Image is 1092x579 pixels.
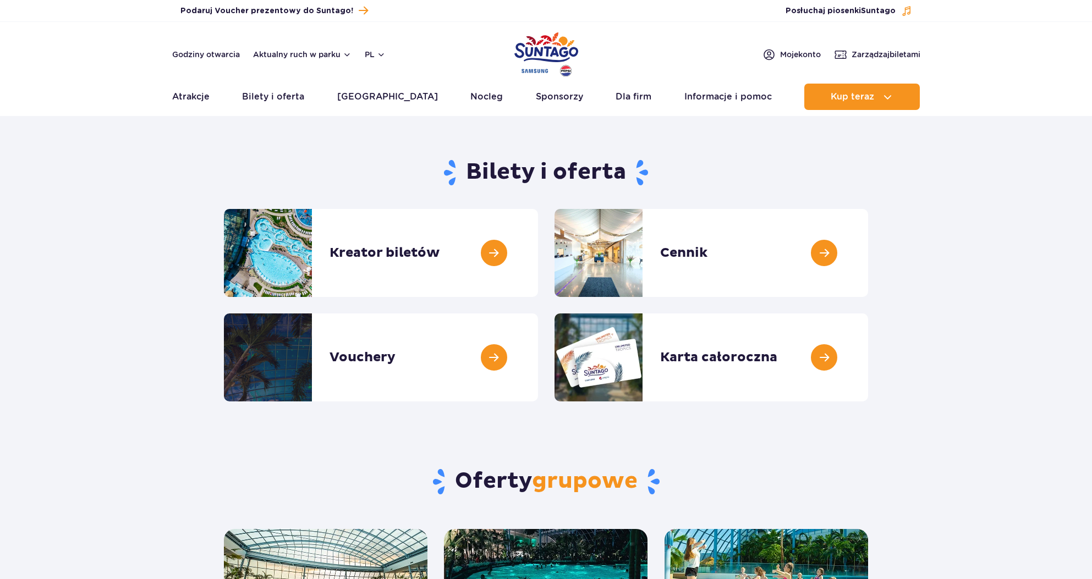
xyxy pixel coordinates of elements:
span: Podaruj Voucher prezentowy do Suntago! [180,5,353,16]
a: Godziny otwarcia [172,49,240,60]
a: Sponsorzy [536,84,583,110]
a: Zarządzajbiletami [834,48,920,61]
a: Atrakcje [172,84,210,110]
button: Posłuchaj piosenkiSuntago [786,5,912,16]
h1: Bilety i oferta [224,158,868,187]
a: Nocleg [470,84,503,110]
span: Zarządzaj biletami [852,49,920,60]
button: pl [365,49,386,60]
span: Posłuchaj piosenki [786,5,896,16]
span: grupowe [532,467,638,495]
span: Kup teraz [831,92,874,102]
a: Podaruj Voucher prezentowy do Suntago! [180,3,368,18]
a: Bilety i oferta [242,84,304,110]
button: Kup teraz [804,84,920,110]
h2: Oferty [224,467,868,496]
a: Informacje i pomoc [684,84,772,110]
a: Mojekonto [762,48,821,61]
span: Moje konto [780,49,821,60]
a: Dla firm [616,84,651,110]
span: Suntago [861,7,896,15]
a: [GEOGRAPHIC_DATA] [337,84,438,110]
button: Aktualny ruch w parku [253,50,352,59]
a: Park of Poland [514,27,578,78]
